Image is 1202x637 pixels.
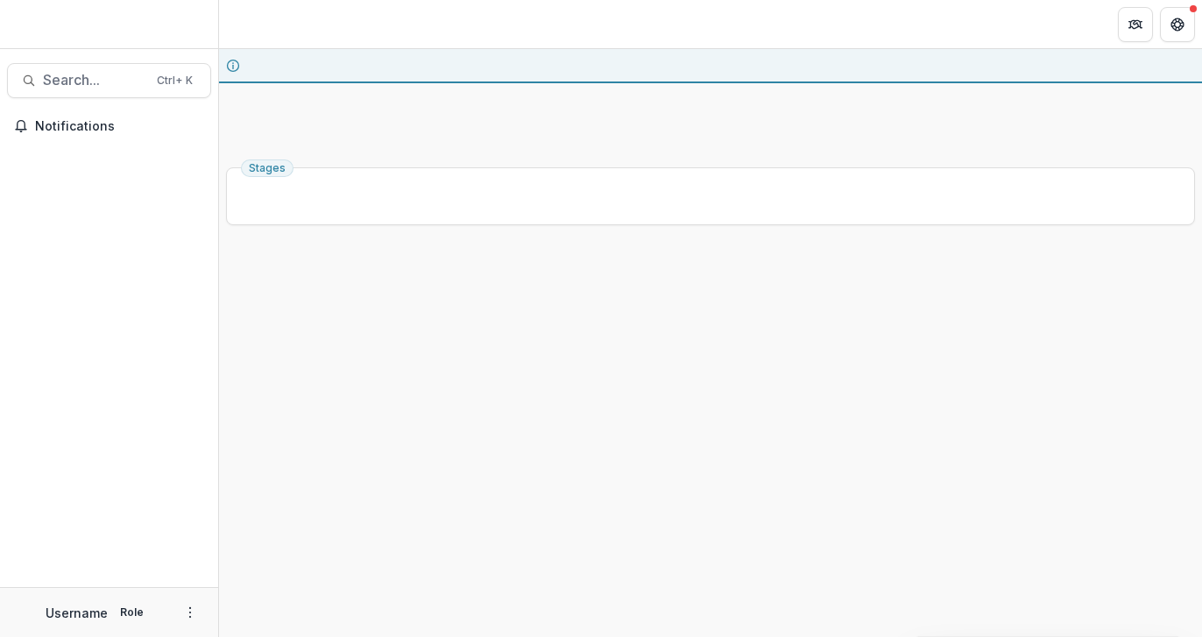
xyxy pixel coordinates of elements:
button: Get Help [1160,7,1195,42]
button: More [180,602,201,623]
p: Role [115,605,149,620]
span: Notifications [35,119,204,134]
button: Search... [7,63,211,98]
div: Ctrl + K [153,71,196,90]
span: Stages [249,162,286,174]
p: Username [46,604,108,622]
button: Notifications [7,112,211,140]
button: Partners [1118,7,1153,42]
span: Search... [43,72,146,88]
